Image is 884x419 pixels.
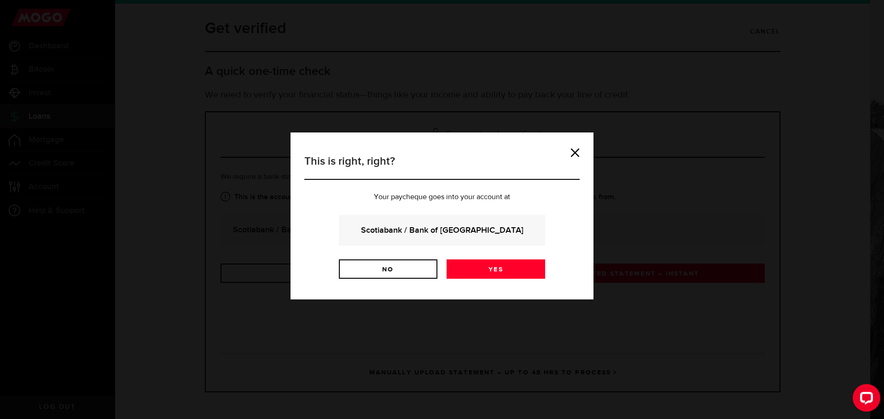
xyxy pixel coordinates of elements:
[339,259,437,279] a: No
[845,380,884,419] iframe: LiveChat chat widget
[351,224,533,236] strong: Scotiabank / Bank of [GEOGRAPHIC_DATA]
[304,153,580,180] h3: This is right, right?
[304,194,580,201] p: Your paycheque goes into your account at
[447,259,545,279] a: Yes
